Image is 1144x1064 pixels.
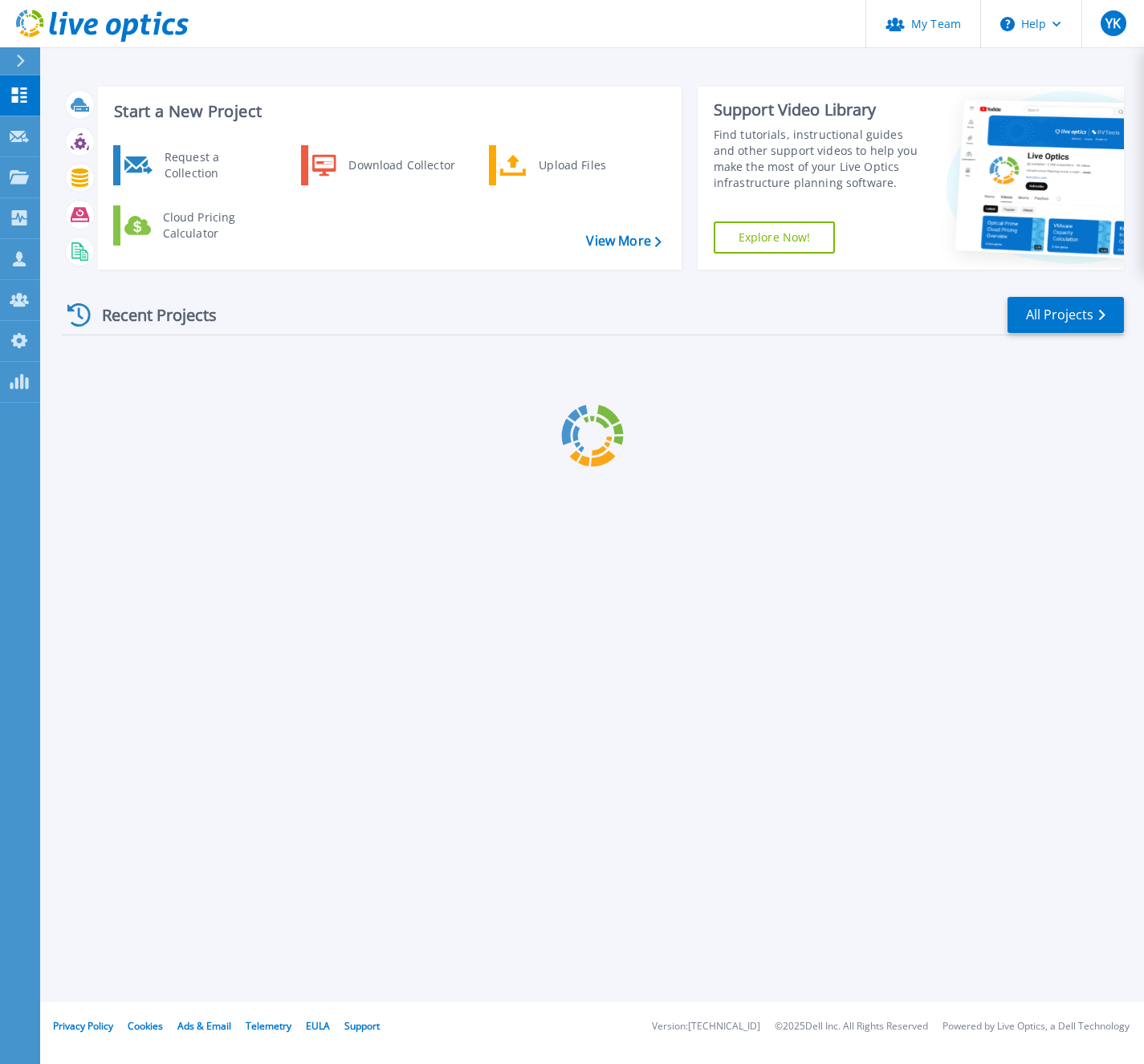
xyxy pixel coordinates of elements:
a: Telemetry [246,1019,291,1033]
a: Explore Now! [714,221,836,254]
a: Support [344,1019,380,1033]
a: Cookies [128,1019,163,1033]
a: Download Collector [301,145,466,185]
div: Upload Files [531,149,649,181]
div: Download Collector [340,149,462,181]
a: Ads & Email [177,1019,231,1033]
a: Request a Collection [113,145,278,185]
span: YK [1105,17,1121,30]
h3: Start a New Project [114,103,661,120]
a: Cloud Pricing Calculator [113,205,278,246]
li: Version: [TECHNICAL_ID] [652,1021,760,1032]
div: Request a Collection [157,149,274,181]
a: All Projects [1008,297,1124,333]
a: Privacy Policy [53,1019,113,1033]
div: Find tutorials, instructional guides and other support videos to help you make the most of your L... [714,127,926,191]
div: Support Video Library [714,99,926,120]
div: Recent Projects [62,295,238,335]
a: EULA [306,1019,330,1033]
li: © 2025 Dell Inc. All Rights Reserved [775,1021,928,1032]
div: Cloud Pricing Calculator [155,209,274,242]
a: View More [586,234,661,249]
a: Upload Files [489,145,653,185]
li: Powered by Live Optics, a Dell Technology [942,1021,1130,1032]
